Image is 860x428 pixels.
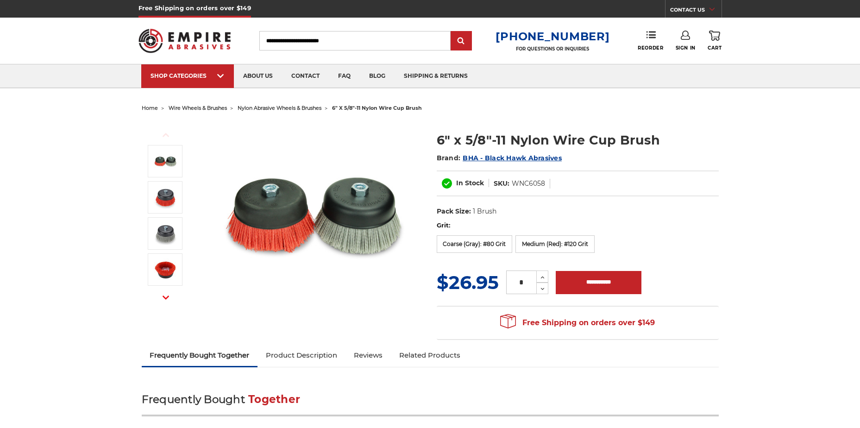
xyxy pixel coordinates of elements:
[154,258,177,281] img: red nylon wire bristle cup brush 6 inch
[138,23,231,59] img: Empire Abrasives
[154,222,177,245] img: 6" Nylon Cup Brush, gray coarse
[437,131,719,149] h1: 6" x 5/8"-11 Nylon Wire Cup Brush
[512,179,545,189] dd: WNC6058
[452,32,471,50] input: Submit
[329,64,360,88] a: faq
[638,31,663,50] a: Reorder
[473,207,496,216] dd: 1 Brush
[345,345,391,365] a: Reviews
[496,46,609,52] p: FOR QUESTIONS OR INQUIRIES
[676,45,696,51] span: Sign In
[151,72,225,79] div: SHOP CATEGORIES
[708,45,722,51] span: Cart
[248,393,300,406] span: Together
[257,345,345,365] a: Product Description
[437,154,461,162] span: Brand:
[282,64,329,88] a: contact
[142,345,258,365] a: Frequently Bought Together
[670,5,722,18] a: CONTACT US
[154,186,177,209] img: 6" Nylon Cup Brush, red medium
[169,105,227,111] a: wire wheels & brushes
[221,121,406,307] img: 6" x 5/8"-11 Nylon Wire Wheel Cup Brushes
[238,105,321,111] a: nylon abrasive wheels & brushes
[142,393,245,406] span: Frequently Bought
[360,64,395,88] a: blog
[395,64,477,88] a: shipping & returns
[391,345,469,365] a: Related Products
[437,207,471,216] dt: Pack Size:
[155,125,177,145] button: Previous
[155,288,177,308] button: Next
[437,221,719,230] label: Grit:
[456,179,484,187] span: In Stock
[708,31,722,51] a: Cart
[494,179,509,189] dt: SKU:
[234,64,282,88] a: about us
[154,150,177,173] img: 6" x 5/8"-11 Nylon Wire Wheel Cup Brushes
[463,154,562,162] a: BHA - Black Hawk Abrasives
[142,105,158,111] a: home
[496,30,609,43] a: [PHONE_NUMBER]
[500,314,655,332] span: Free Shipping on orders over $149
[437,271,499,294] span: $26.95
[332,105,422,111] span: 6" x 5/8"-11 nylon wire cup brush
[638,45,663,51] span: Reorder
